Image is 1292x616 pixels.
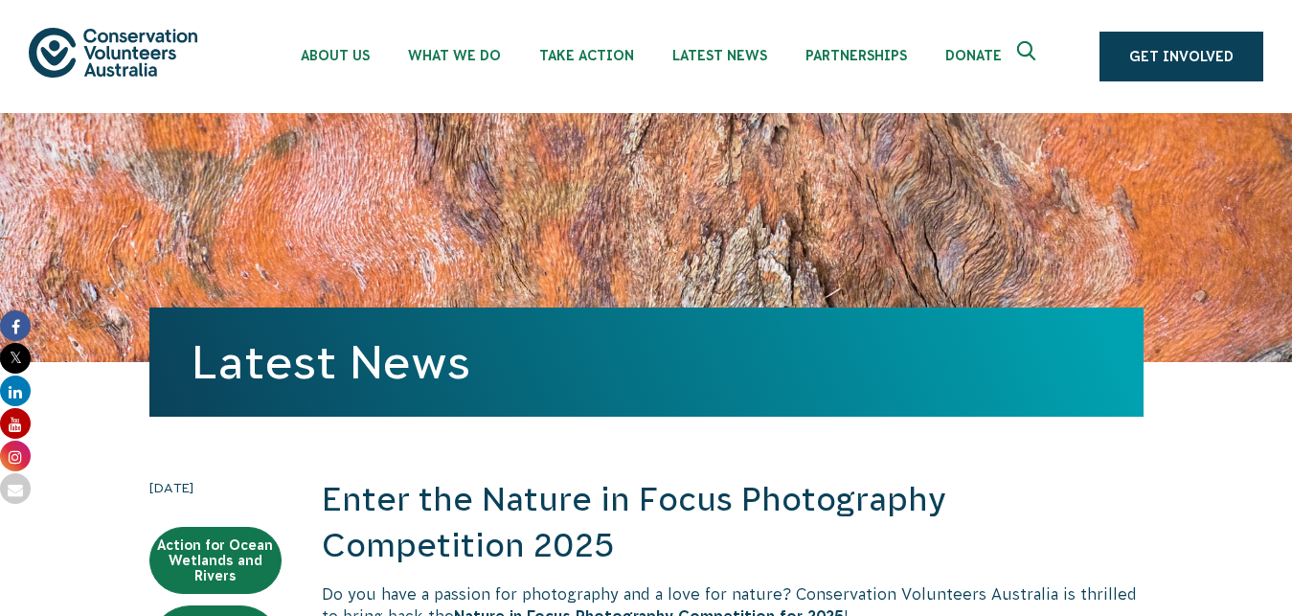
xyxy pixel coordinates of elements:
span: Expand search box [1017,41,1041,72]
span: About Us [301,48,370,63]
span: Partnerships [805,48,907,63]
a: Get Involved [1099,32,1263,81]
span: Donate [945,48,1002,63]
time: [DATE] [149,477,282,498]
span: What We Do [408,48,501,63]
img: logo.svg [29,28,197,77]
a: Latest News [192,336,470,388]
span: Take Action [539,48,634,63]
a: Action for Ocean Wetlands and Rivers [149,527,282,594]
span: Latest News [672,48,767,63]
button: Expand search box Close search box [1006,34,1052,80]
h2: Enter the Nature in Focus Photography Competition 2025 [322,477,1144,568]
